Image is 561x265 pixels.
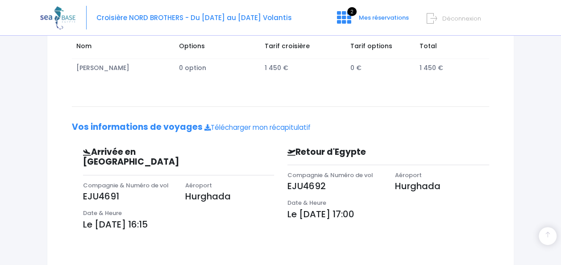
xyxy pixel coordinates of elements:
span: Déconnexion [442,14,481,23]
a: Télécharger mon récapitulatif [204,123,311,132]
span: 0 option [179,63,206,72]
p: Hurghada [185,190,274,203]
h3: Retour d'Egypte [281,147,442,157]
span: Compagnie & Numéro de vol [287,171,373,179]
span: 2 [347,7,357,16]
a: 2 Mes réservations [330,17,414,25]
span: Date & Heure [83,209,122,217]
td: Total [415,37,480,58]
span: Aéroport [395,171,422,179]
span: Aéroport [185,181,212,190]
td: Options [175,37,260,58]
p: Le [DATE] 17:00 [287,207,490,221]
td: 1 450 € [260,59,346,77]
td: Tarif options [346,37,416,58]
span: Mes réservations [359,13,409,22]
span: Croisière NORD BROTHERS - Du [DATE] au [DATE] Volantis [96,13,292,22]
td: 1 450 € [415,59,480,77]
p: EJU4692 [287,179,382,193]
h2: Vos informations de voyages [72,122,489,132]
td: Nom [72,37,175,58]
p: Hurghada [395,179,489,193]
p: EJU4691 [83,190,172,203]
p: Le [DATE] 16:15 [83,218,274,231]
span: Date & Heure [287,199,326,207]
span: Compagnie & Numéro de vol [83,181,169,190]
td: Tarif croisière [260,37,346,58]
td: [PERSON_NAME] [72,59,175,77]
h3: Arrivée en [GEOGRAPHIC_DATA] [76,147,229,168]
td: 0 € [346,59,416,77]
